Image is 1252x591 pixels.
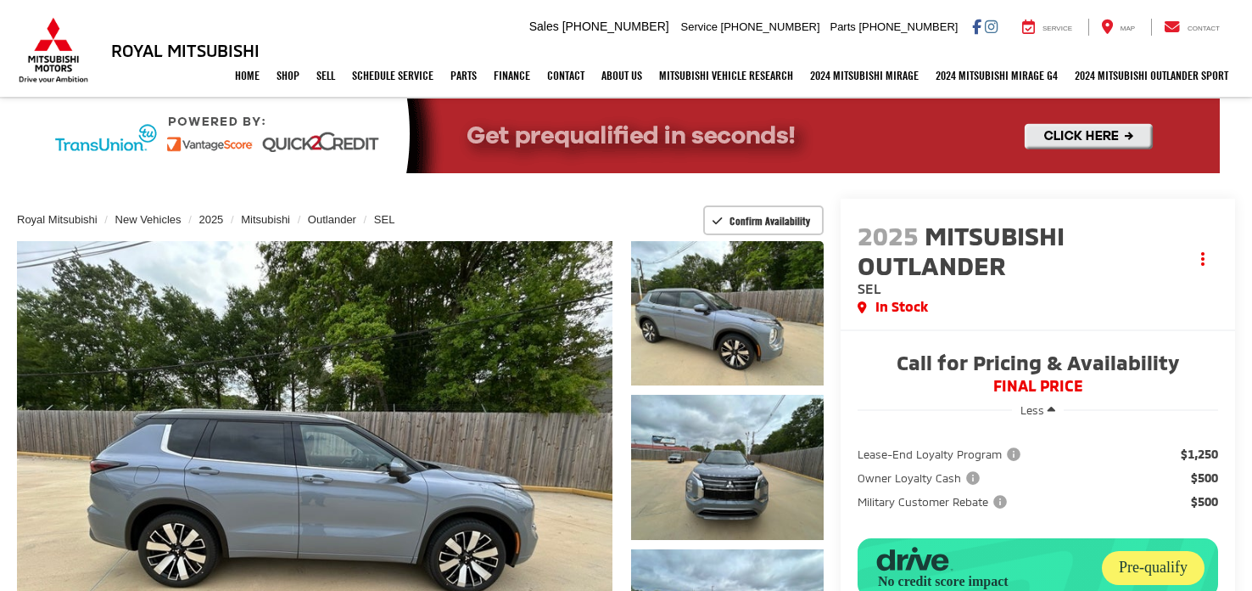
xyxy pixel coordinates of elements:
[115,213,182,226] a: New Vehicles
[858,20,958,33] span: [PHONE_NUMBER]
[198,213,223,226] a: 2025
[1042,25,1072,32] span: Service
[629,393,826,541] img: 2025 Mitsubishi Outlander SEL
[1088,19,1148,36] a: Map
[1121,25,1135,32] span: Map
[17,213,98,226] a: Royal Mitsubishi
[631,395,824,539] a: Expand Photo 2
[858,220,919,250] span: 2025
[1191,470,1218,487] span: $500
[858,446,1026,463] button: Lease-End Loyalty Program
[1191,493,1218,510] span: $500
[1181,446,1218,463] span: $1,250
[529,20,559,33] span: Sales
[593,54,651,97] a: About Us
[1188,25,1220,32] span: Contact
[1009,19,1085,36] a: Service
[858,493,1013,510] button: Military Customer Rebate
[32,98,1220,173] img: Quick2Credit
[562,20,669,33] span: [PHONE_NUMBER]
[1188,245,1218,274] button: Actions
[721,20,820,33] span: [PHONE_NUMBER]
[308,54,344,97] a: Sell
[972,20,981,33] a: Facebook: Click to visit our Facebook page
[1012,395,1064,425] button: Less
[344,54,442,97] a: Schedule Service: Opens in a new tab
[858,352,1218,378] span: Call for Pricing & Availability
[226,54,268,97] a: Home
[442,54,485,97] a: Parts: Opens in a new tab
[858,220,1065,280] span: Mitsubishi Outlander
[241,213,290,226] a: Mitsubishi
[858,470,986,487] button: Owner Loyalty Cash
[15,17,92,83] img: Mitsubishi
[830,20,855,33] span: Parts
[629,239,826,387] img: 2025 Mitsubishi Outlander SEL
[374,213,395,226] a: SEL
[858,446,1024,463] span: Lease-End Loyalty Program
[1201,252,1204,266] span: dropdown dots
[703,205,824,235] button: Confirm Availability
[1066,54,1237,97] a: 2024 Mitsubishi Outlander SPORT
[651,54,802,97] a: Mitsubishi Vehicle Research
[985,20,998,33] a: Instagram: Click to visit our Instagram page
[681,20,718,33] span: Service
[308,213,356,226] a: Outlander
[858,470,983,487] span: Owner Loyalty Cash
[268,54,308,97] a: Shop
[111,41,260,59] h3: Royal Mitsubishi
[1020,403,1044,417] span: Less
[858,280,881,296] span: SEL
[927,54,1066,97] a: 2024 Mitsubishi Mirage G4
[858,378,1218,395] span: FINAL PRICE
[631,241,824,386] a: Expand Photo 1
[858,493,1010,510] span: Military Customer Rebate
[802,54,927,97] a: 2024 Mitsubishi Mirage
[875,297,928,317] span: In Stock
[485,54,539,97] a: Finance
[539,54,593,97] a: Contact
[1151,19,1232,36] a: Contact
[729,214,810,228] span: Confirm Availability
